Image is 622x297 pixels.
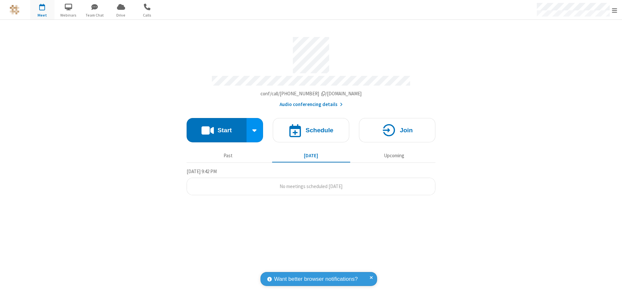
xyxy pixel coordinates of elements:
[272,149,350,162] button: [DATE]
[135,12,159,18] span: Calls
[260,90,362,97] span: Copy my meeting room link
[189,149,267,162] button: Past
[400,127,413,133] h4: Join
[30,12,54,18] span: Meet
[273,118,349,142] button: Schedule
[187,32,435,108] section: Account details
[247,118,263,142] div: Start conference options
[187,168,217,174] span: [DATE] 9:42 PM
[187,118,247,142] button: Start
[260,90,362,98] button: Copy my meeting room linkCopy my meeting room link
[56,12,81,18] span: Webinars
[109,12,133,18] span: Drive
[187,168,435,196] section: Today's Meetings
[274,275,358,283] span: Want better browser notifications?
[305,127,333,133] h4: Schedule
[355,149,433,162] button: Upcoming
[280,101,343,108] button: Audio conferencing details
[10,5,19,15] img: QA Selenium DO NOT DELETE OR CHANGE
[280,183,342,189] span: No meetings scheduled [DATE]
[217,127,232,133] h4: Start
[359,118,435,142] button: Join
[83,12,107,18] span: Team Chat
